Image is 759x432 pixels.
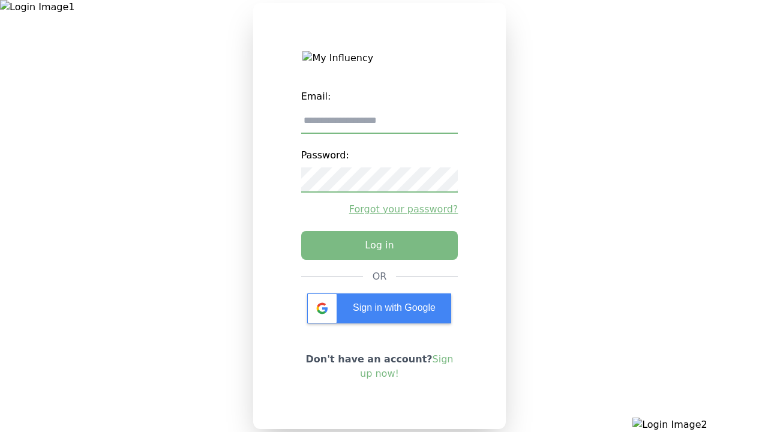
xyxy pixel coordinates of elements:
[302,51,456,65] img: My Influency
[301,143,458,167] label: Password:
[307,293,451,323] div: Sign in with Google
[632,418,759,432] img: Login Image2
[353,302,436,313] span: Sign in with Google
[373,269,387,284] div: OR
[301,85,458,109] label: Email:
[301,352,458,381] p: Don't have an account?
[301,202,458,217] a: Forgot your password?
[301,231,458,260] button: Log in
